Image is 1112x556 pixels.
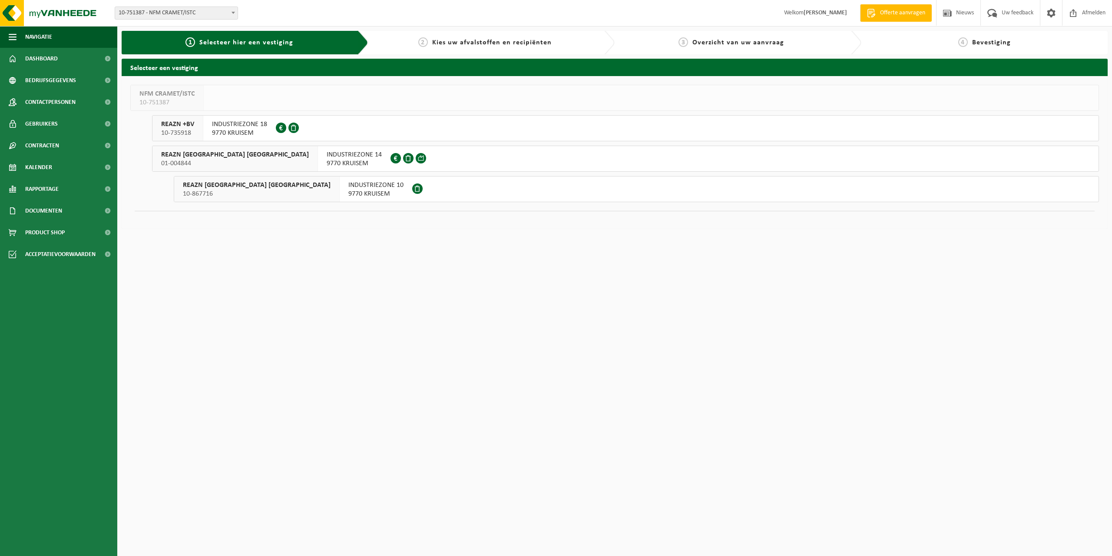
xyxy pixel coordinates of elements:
[161,159,309,168] span: 01-004844
[25,26,52,48] span: Navigatie
[25,91,76,113] span: Contactpersonen
[348,190,404,198] span: 9770 KRUISEM
[139,90,195,98] span: NFM CRAMET/ISTC
[432,39,552,46] span: Kies uw afvalstoffen en recipiënten
[327,150,382,159] span: INDUSTRIEZONE 14
[692,39,784,46] span: Overzicht van uw aanvraag
[348,181,404,190] span: INDUSTRIEZONE 10
[212,129,267,137] span: 9770 KRUISEM
[183,181,331,190] span: REAZN [GEOGRAPHIC_DATA] [GEOGRAPHIC_DATA]
[25,113,58,135] span: Gebruikers
[804,10,847,16] strong: [PERSON_NAME]
[418,37,428,47] span: 2
[25,243,96,265] span: Acceptatievoorwaarden
[25,178,59,200] span: Rapportage
[860,4,932,22] a: Offerte aanvragen
[115,7,238,20] span: 10-751387 - NFM CRAMET/ISTC
[161,150,309,159] span: REAZN [GEOGRAPHIC_DATA] [GEOGRAPHIC_DATA]
[972,39,1011,46] span: Bevestiging
[152,146,1099,172] button: REAZN [GEOGRAPHIC_DATA] [GEOGRAPHIC_DATA] 01-004844 INDUSTRIEZONE 149770 KRUISEM
[139,98,195,107] span: 10-751387
[25,70,76,91] span: Bedrijfsgegevens
[183,190,331,198] span: 10-867716
[958,37,968,47] span: 4
[25,222,65,243] span: Product Shop
[327,159,382,168] span: 9770 KRUISEM
[25,48,58,70] span: Dashboard
[115,7,238,19] span: 10-751387 - NFM CRAMET/ISTC
[25,135,59,156] span: Contracten
[678,37,688,47] span: 3
[25,156,52,178] span: Kalender
[25,200,62,222] span: Documenten
[185,37,195,47] span: 1
[174,176,1099,202] button: REAZN [GEOGRAPHIC_DATA] [GEOGRAPHIC_DATA] 10-867716 INDUSTRIEZONE 109770 KRUISEM
[161,129,194,137] span: 10-735918
[212,120,267,129] span: INDUSTRIEZONE 18
[122,59,1108,76] h2: Selecteer een vestiging
[161,120,194,129] span: REAZN +BV
[878,9,927,17] span: Offerte aanvragen
[152,115,1099,141] button: REAZN +BV 10-735918 INDUSTRIEZONE 189770 KRUISEM
[199,39,293,46] span: Selecteer hier een vestiging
